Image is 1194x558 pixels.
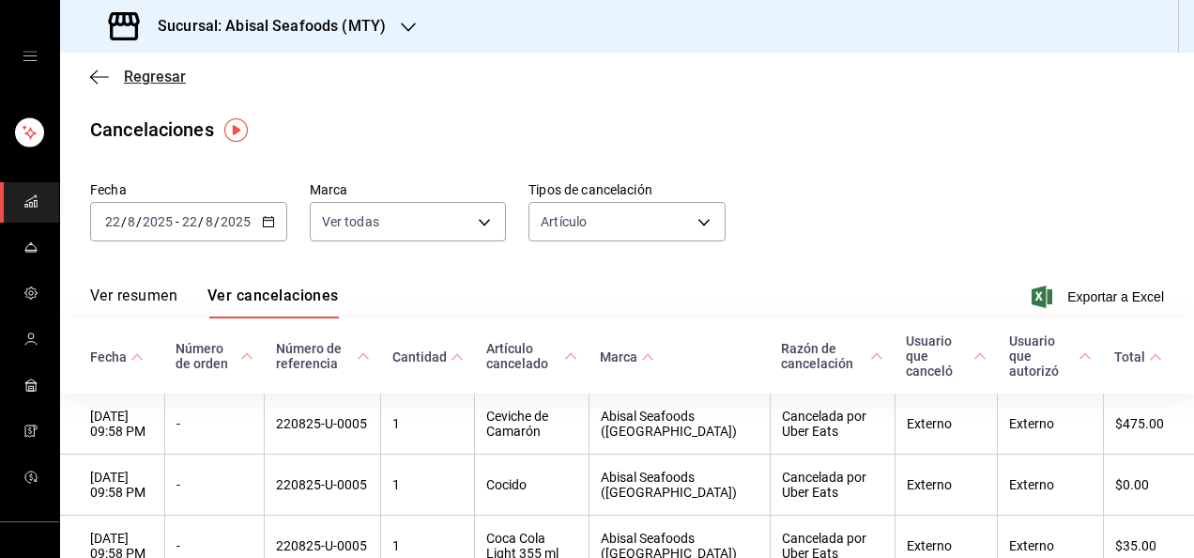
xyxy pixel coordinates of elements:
th: Externo [998,455,1104,516]
th: Abisal Seafoods ([GEOGRAPHIC_DATA]) [589,394,770,455]
input: -- [104,214,121,229]
div: Cancelaciones [90,116,214,144]
button: Exportar a Excel [1035,286,1164,308]
span: Marca [600,349,654,364]
button: open drawer [23,49,38,64]
button: Regresar [90,68,186,85]
input: -- [205,214,214,229]
th: - [164,394,264,455]
input: ---- [220,214,252,229]
th: Abisal Seafoods ([GEOGRAPHIC_DATA]) [589,455,770,516]
span: Número de orden [176,341,253,371]
span: Número de referencia [276,341,370,371]
span: - [176,214,179,229]
img: Tooltip marker [224,118,248,142]
th: Ceviche de Camarón [475,394,589,455]
label: Marca [310,183,507,196]
span: Usuario que canceló [906,333,987,379]
div: navigation tabs [90,287,339,318]
button: Ver resumen [90,287,177,318]
span: Ver todas [322,212,379,231]
span: Usuario que autorizó [1009,333,1093,379]
th: 1 [381,455,475,516]
input: ---- [142,214,174,229]
th: [DATE] 09:58 PM [60,394,164,455]
th: Externo [895,455,998,516]
th: Externo [998,394,1104,455]
span: Artículo [541,212,587,231]
span: Artículo cancelado [486,341,577,371]
th: 220825-U-0005 [265,394,381,455]
th: Cancelada por Uber Eats [770,394,895,455]
span: / [214,214,220,229]
span: Regresar [124,68,186,85]
span: Razón de cancelación [781,341,883,371]
th: 1 [381,394,475,455]
span: / [121,214,127,229]
h3: Sucursal: Abisal Seafoods (MTY) [143,15,386,38]
input: -- [181,214,198,229]
th: - [164,455,264,516]
input: -- [127,214,136,229]
label: Tipos de cancelación [528,183,726,196]
th: $0.00 [1103,455,1194,516]
span: Total [1114,349,1162,364]
th: [DATE] 09:58 PM [60,455,164,516]
th: Cocido [475,455,589,516]
th: Externo [895,394,998,455]
th: $475.00 [1103,394,1194,455]
label: Fecha [90,183,287,196]
span: / [136,214,142,229]
th: Cancelada por Uber Eats [770,455,895,516]
span: Cantidad [392,349,464,364]
button: Ver cancelaciones [207,287,339,318]
th: 220825-U-0005 [265,455,381,516]
span: Fecha [90,349,144,364]
span: / [198,214,204,229]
